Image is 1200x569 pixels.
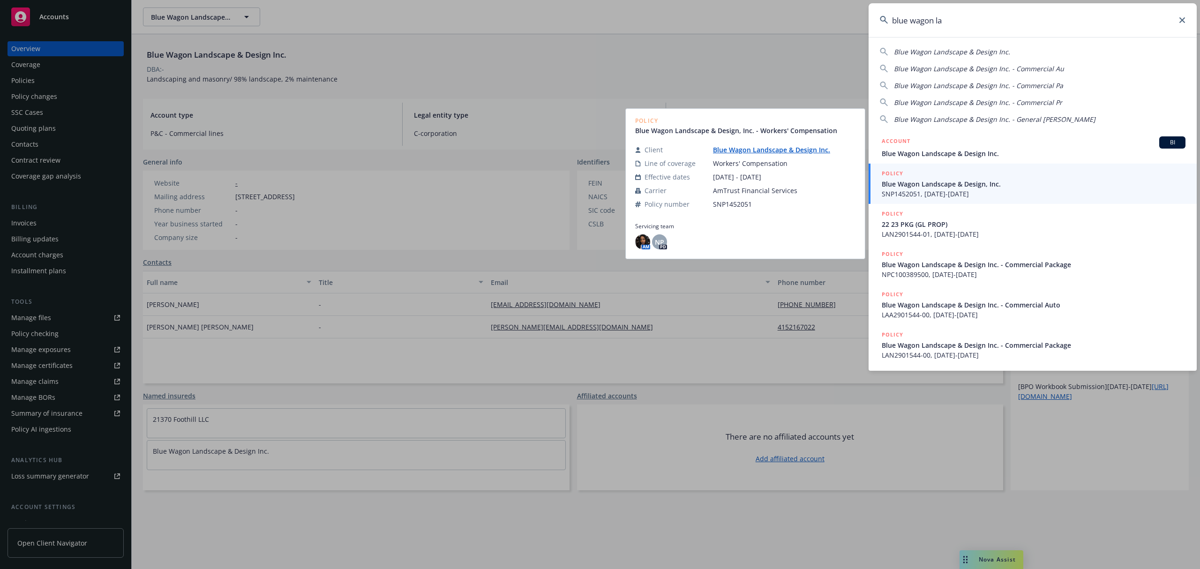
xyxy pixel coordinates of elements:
[869,204,1197,244] a: POLICY22 23 PKG (GL PROP)LAN2901544-01, [DATE]-[DATE]
[882,330,903,339] h5: POLICY
[882,310,1185,320] span: LAA2901544-00, [DATE]-[DATE]
[882,136,910,148] h5: ACCOUNT
[869,164,1197,204] a: POLICYBlue Wagon Landscape & Design, Inc.SNP1452051, [DATE]-[DATE]
[869,3,1197,37] input: Search...
[894,115,1095,124] span: Blue Wagon Landscape & Design Inc. - General [PERSON_NAME]
[882,249,903,259] h5: POLICY
[882,300,1185,310] span: Blue Wagon Landscape & Design Inc. - Commercial Auto
[869,131,1197,164] a: ACCOUNTBIBlue Wagon Landscape & Design Inc.
[882,260,1185,270] span: Blue Wagon Landscape & Design Inc. - Commercial Package
[882,189,1185,199] span: SNP1452051, [DATE]-[DATE]
[882,179,1185,189] span: Blue Wagon Landscape & Design, Inc.
[894,98,1062,107] span: Blue Wagon Landscape & Design Inc. - Commercial Pr
[869,284,1197,325] a: POLICYBlue Wagon Landscape & Design Inc. - Commercial AutoLAA2901544-00, [DATE]-[DATE]
[882,169,903,178] h5: POLICY
[882,340,1185,350] span: Blue Wagon Landscape & Design Inc. - Commercial Package
[869,244,1197,284] a: POLICYBlue Wagon Landscape & Design Inc. - Commercial PackageNPC100389500, [DATE]-[DATE]
[882,270,1185,279] span: NPC100389500, [DATE]-[DATE]
[894,81,1063,90] span: Blue Wagon Landscape & Design Inc. - Commercial Pa
[1163,138,1182,147] span: BI
[869,325,1197,365] a: POLICYBlue Wagon Landscape & Design Inc. - Commercial PackageLAN2901544-00, [DATE]-[DATE]
[894,64,1064,73] span: Blue Wagon Landscape & Design Inc. - Commercial Au
[882,209,903,218] h5: POLICY
[882,350,1185,360] span: LAN2901544-00, [DATE]-[DATE]
[882,219,1185,229] span: 22 23 PKG (GL PROP)
[894,47,1010,56] span: Blue Wagon Landscape & Design Inc.
[882,229,1185,239] span: LAN2901544-01, [DATE]-[DATE]
[882,290,903,299] h5: POLICY
[882,149,1185,158] span: Blue Wagon Landscape & Design Inc.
